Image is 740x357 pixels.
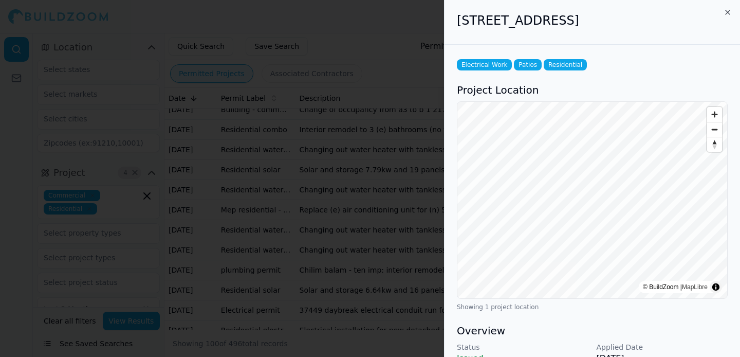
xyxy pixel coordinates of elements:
h3: Project Location [457,83,728,97]
div: Showing 1 project location [457,303,728,311]
p: Status [457,342,588,352]
span: Residential [544,59,587,70]
summary: Toggle attribution [710,281,722,293]
span: Electrical Work [457,59,512,70]
h2: [STREET_ADDRESS] [457,12,728,29]
button: Zoom out [707,122,722,137]
a: MapLibre [682,283,708,291]
div: © BuildZoom | [643,282,708,292]
canvas: Map [457,102,727,298]
p: Applied Date [597,342,728,352]
button: Reset bearing to north [707,137,722,152]
span: Patios [514,59,542,70]
button: Zoom in [707,107,722,122]
h3: Overview [457,324,728,338]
